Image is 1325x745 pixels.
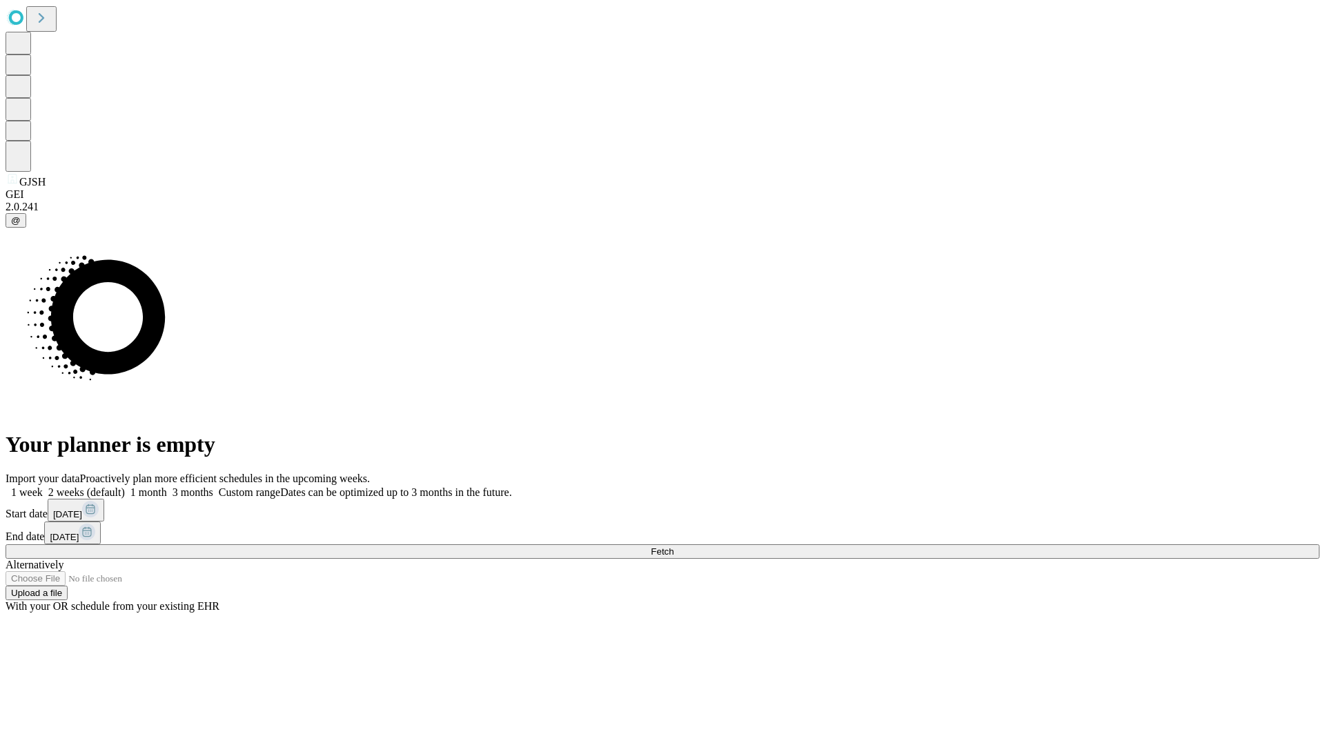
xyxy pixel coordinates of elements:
span: 2 weeks (default) [48,486,125,498]
span: 1 week [11,486,43,498]
span: Custom range [219,486,280,498]
span: With your OR schedule from your existing EHR [6,600,219,612]
span: Alternatively [6,559,63,570]
div: End date [6,521,1319,544]
span: @ [11,215,21,226]
button: Upload a file [6,586,68,600]
button: Fetch [6,544,1319,559]
span: [DATE] [50,532,79,542]
span: GJSH [19,176,46,188]
span: Dates can be optimized up to 3 months in the future. [280,486,511,498]
span: Fetch [651,546,674,557]
div: 2.0.241 [6,201,1319,213]
span: Proactively plan more efficient schedules in the upcoming weeks. [80,473,370,484]
span: 1 month [130,486,167,498]
button: [DATE] [44,521,101,544]
span: [DATE] [53,509,82,519]
div: Start date [6,499,1319,521]
h1: Your planner is empty [6,432,1319,457]
span: 3 months [173,486,213,498]
button: [DATE] [48,499,104,521]
button: @ [6,213,26,228]
span: Import your data [6,473,80,484]
div: GEI [6,188,1319,201]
